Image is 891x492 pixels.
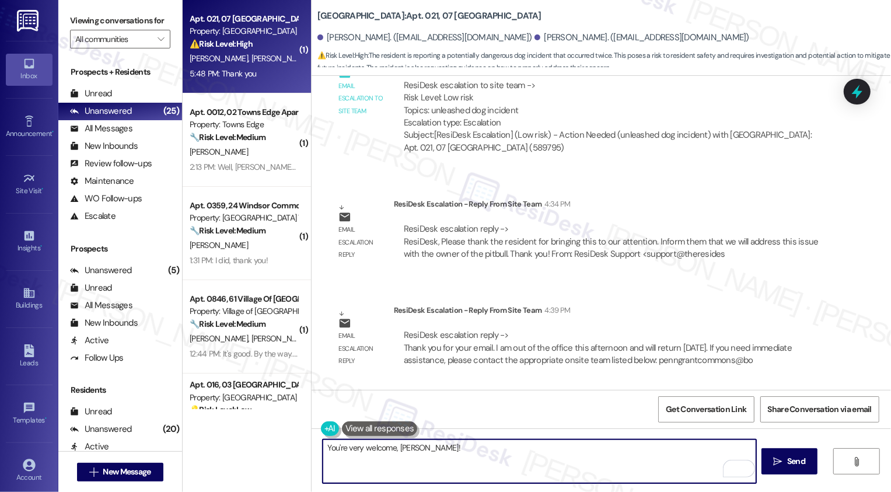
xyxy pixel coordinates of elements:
a: Insights • [6,226,53,257]
div: Property: [GEOGRAPHIC_DATA] Townhomes [190,212,298,224]
div: Review follow-ups [70,158,152,170]
span: • [42,185,44,193]
div: Apt. 0846, 61 Village Of [GEOGRAPHIC_DATA] [190,293,298,305]
div: Apt. 021, 07 [GEOGRAPHIC_DATA] [190,13,298,25]
a: Inbox [6,54,53,85]
div: Prospects [58,243,182,255]
div: ResiDesk Escalation - Reply From Site Team [394,304,833,320]
span: • [52,128,54,136]
div: 5:48 PM: Thank you [190,68,256,79]
span: [PERSON_NAME] [190,146,248,157]
div: 1:31 PM: I did, thank you! [190,255,268,266]
div: New Inbounds [70,317,138,329]
span: [PERSON_NAME] [190,53,251,64]
div: Unanswered [70,423,132,435]
div: Active [70,334,109,347]
div: 4:39 PM [542,304,571,316]
div: Escalate [70,210,116,222]
span: Share Conversation via email [768,403,872,416]
div: (20) [160,420,182,438]
div: ResiDesk escalation reply -> Thank you for your email. I am out of the office this afternoon and ... [404,329,792,366]
span: • [45,414,47,423]
span: [PERSON_NAME] [190,240,248,250]
div: New Inbounds [70,140,138,152]
a: Templates • [6,398,53,430]
div: ResiDesk escalation to site team -> Risk Level: Low risk Topics: unleashed dog incident Escalatio... [404,79,823,130]
div: WO Follow-ups [70,193,142,205]
div: Residents [58,384,182,396]
div: ResiDesk escalation reply -> ResiDesk, Please thank the resident for bringing this to our attenti... [404,223,819,260]
a: Account [6,455,53,487]
strong: 🔧 Risk Level: Medium [190,225,265,236]
span: [PERSON_NAME] [251,333,309,344]
a: Buildings [6,283,53,315]
span: : The resident is reporting a potentially dangerous dog incident that occurred twice. This poses ... [317,50,891,75]
div: Unread [70,88,112,100]
span: Send [787,455,805,467]
span: New Message [103,466,151,478]
div: (25) [160,102,182,120]
div: Active [70,441,109,453]
div: Email escalation to site team [338,80,384,117]
b: [GEOGRAPHIC_DATA]: Apt. 021, 07 [GEOGRAPHIC_DATA] [317,10,541,22]
button: Share Conversation via email [760,396,879,423]
span: • [40,242,42,250]
button: New Message [77,463,163,481]
i:  [158,34,164,44]
div: Apt. 016, 03 [GEOGRAPHIC_DATA] [190,379,298,391]
textarea: To enrich screen reader interactions, please activate Accessibility in Grammarly extension settings [323,439,756,483]
div: Property: [GEOGRAPHIC_DATA] [190,25,298,37]
i:  [852,457,861,466]
div: Apt. 0012, 02 Towns Edge Apartments LLC [190,106,298,118]
span: [PERSON_NAME] [251,53,309,64]
div: Prospects + Residents [58,66,182,78]
i:  [774,457,782,466]
button: Get Conversation Link [658,396,754,423]
div: All Messages [70,123,132,135]
strong: ⚠️ Risk Level: High [190,39,253,49]
div: Subject: [ResiDesk Escalation] (Low risk) - Action Needed (unleashed dog incident) with [GEOGRAPH... [404,129,823,154]
div: Unanswered [70,264,132,277]
div: Maintenance [70,175,134,187]
div: 4:34 PM [542,198,571,210]
div: Unread [70,282,112,294]
button: Send [761,448,818,474]
strong: 🔧 Risk Level: Medium [190,319,265,329]
div: Property: Village of [GEOGRAPHIC_DATA] [190,305,298,317]
div: [PERSON_NAME]. ([EMAIL_ADDRESS][DOMAIN_NAME]) [534,32,749,44]
i:  [89,467,98,477]
label: Viewing conversations for [70,12,170,30]
div: Unanswered [70,105,132,117]
div: Property: Towns Edge [190,118,298,131]
input: All communities [75,30,152,48]
div: 12:44 PM: It's good. By the way. The microwave door is loose . [190,348,394,359]
div: [PERSON_NAME]. ([EMAIL_ADDRESS][DOMAIN_NAME]) [317,32,532,44]
strong: 💡 Risk Level: Low [190,404,251,415]
strong: ⚠️ Risk Level: High [317,51,368,60]
span: [PERSON_NAME] [190,333,251,344]
div: Property: [GEOGRAPHIC_DATA] [190,392,298,404]
div: (5) [165,261,182,280]
a: Site Visit • [6,169,53,200]
div: ResiDesk Escalation - Reply From Site Team [394,198,833,214]
div: Email escalation reply [338,224,384,261]
div: Unread [70,406,112,418]
strong: 🔧 Risk Level: Medium [190,132,265,142]
a: Leads [6,341,53,372]
span: Get Conversation Link [666,403,746,416]
img: ResiDesk Logo [17,10,41,32]
div: Email escalation reply [338,330,384,367]
div: Follow Ups [70,352,124,364]
div: All Messages [70,299,132,312]
div: Apt. 0359, 24 Windsor Commons Townhomes [190,200,298,212]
